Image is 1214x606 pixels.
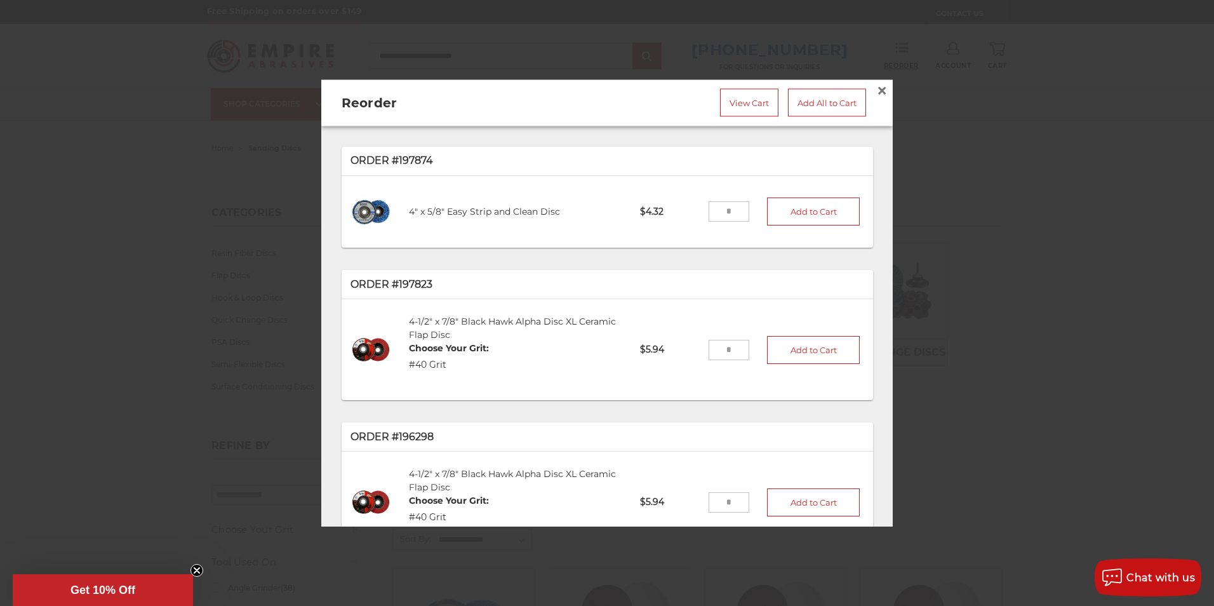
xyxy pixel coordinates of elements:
[13,574,193,606] div: Get 10% OffClose teaser
[350,329,392,370] img: 4-1/2
[350,276,864,292] p: Order #197823
[767,488,860,516] button: Add to Cart
[872,81,892,101] a: Close
[788,89,866,117] a: Add All to Cart
[876,78,888,103] span: ×
[350,481,392,523] img: 4-1/2
[767,198,860,226] button: Add to Cart
[631,196,708,227] p: $4.32
[409,494,489,507] dt: Choose Your Grit:
[70,584,135,596] span: Get 10% Off
[409,341,489,354] dt: Choose Your Grit:
[409,468,616,492] a: 4-1/2" x 7/8" Black Hawk Alpha Disc XL Ceramic Flap Disc
[409,205,560,217] a: 4" x 5/8" Easy Strip and Clean Disc
[409,315,616,340] a: 4-1/2" x 7/8" Black Hawk Alpha Disc XL Ceramic Flap Disc
[631,334,708,365] p: $5.94
[342,93,551,112] h2: Reorder
[1095,558,1201,596] button: Chat with us
[720,89,778,117] a: View Cart
[350,153,864,168] p: Order #197874
[350,191,392,232] img: 4
[350,429,864,444] p: Order #196298
[767,335,860,363] button: Add to Cart
[631,487,708,518] p: $5.94
[190,564,203,577] button: Close teaser
[409,358,489,371] dd: #40 Grit
[1126,572,1195,584] span: Chat with us
[409,510,489,523] dd: #40 Grit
